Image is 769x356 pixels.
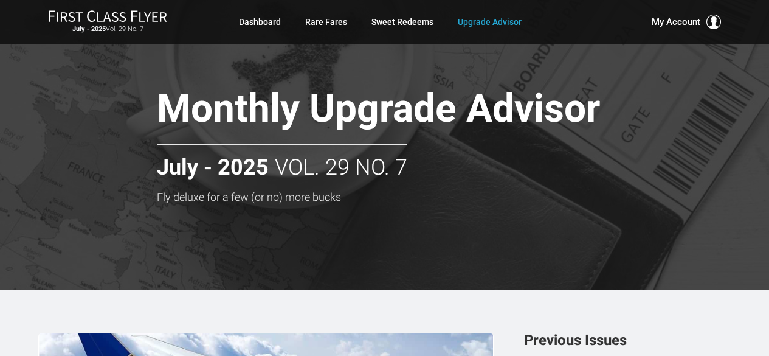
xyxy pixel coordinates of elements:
a: Rare Fares [305,11,347,33]
h2: Vol. 29 No. 7 [157,144,407,180]
h1: Monthly Upgrade Advisor [157,88,671,134]
h3: Previous Issues [524,333,731,347]
small: Vol. 29 No. 7 [48,25,167,33]
strong: July - 2025 [72,25,106,33]
span: My Account [652,15,700,29]
a: Dashboard [239,11,281,33]
a: First Class FlyerJuly - 2025Vol. 29 No. 7 [48,10,167,34]
a: Sweet Redeems [371,11,433,33]
strong: July - 2025 [157,156,269,180]
img: First Class Flyer [48,10,167,23]
a: Upgrade Advisor [458,11,522,33]
button: My Account [652,15,721,29]
h3: Fly deluxe for a few (or no) more bucks [157,191,671,203]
